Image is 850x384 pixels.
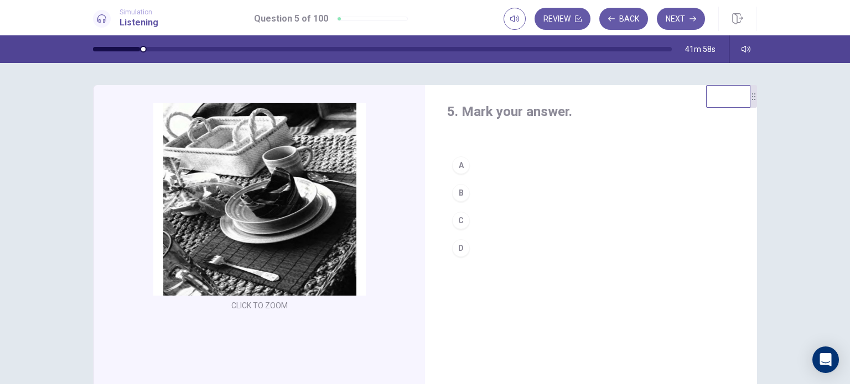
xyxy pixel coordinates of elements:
button: C [447,207,735,234]
h1: Listening [120,16,158,29]
div: B [452,184,470,202]
button: Next [657,8,705,30]
button: Back [599,8,648,30]
button: Review [535,8,590,30]
button: D [447,234,735,262]
div: C [452,212,470,229]
button: B [447,179,735,207]
span: Simulation [120,8,158,16]
div: Open Intercom Messenger [812,346,839,373]
button: A [447,151,735,179]
h4: 5. Mark your answer. [447,103,735,120]
h1: Question 5 of 100 [254,12,328,25]
div: D [452,239,470,257]
span: 41m 58s [685,45,716,54]
div: A [452,156,470,174]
